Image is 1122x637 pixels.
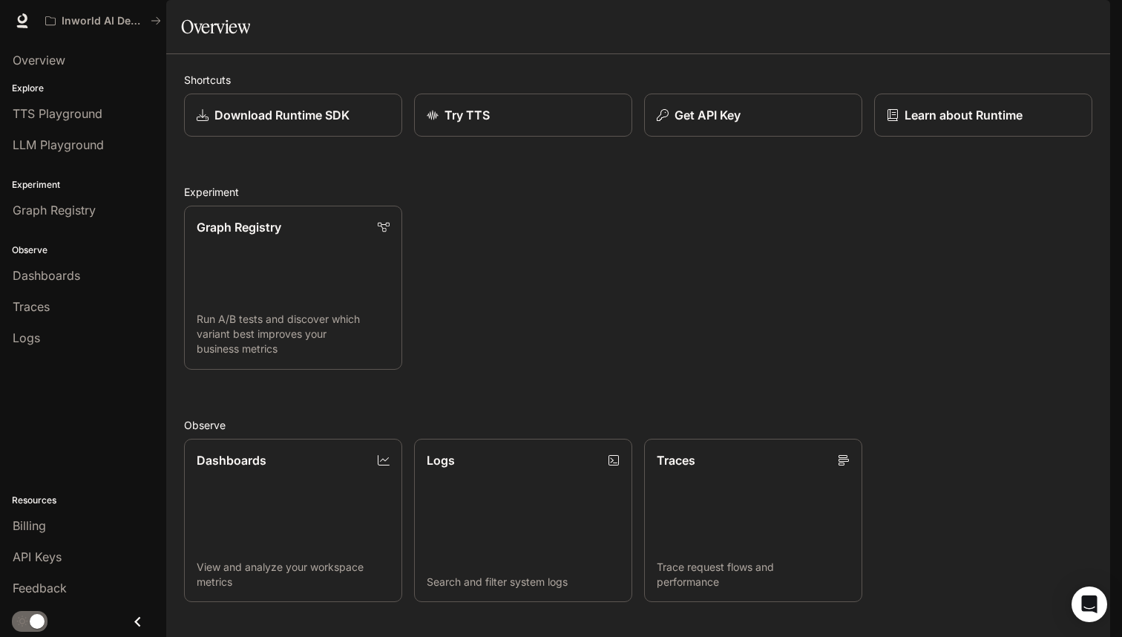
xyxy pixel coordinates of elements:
button: Get API Key [644,94,862,137]
p: Graph Registry [197,218,281,236]
a: TracesTrace request flows and performance [644,439,862,603]
h2: Shortcuts [184,72,1092,88]
h2: Experiment [184,184,1092,200]
p: Learn about Runtime [905,106,1023,124]
p: Get API Key [675,106,741,124]
a: Learn about Runtime [874,94,1092,137]
a: Try TTS [414,94,632,137]
h1: Overview [181,12,250,42]
p: View and analyze your workspace metrics [197,560,390,589]
p: Search and filter system logs [427,575,620,589]
a: DashboardsView and analyze your workspace metrics [184,439,402,603]
div: Open Intercom Messenger [1072,587,1107,622]
p: Logs [427,451,455,469]
p: Inworld AI Demos [62,15,145,27]
p: Try TTS [444,106,490,124]
a: Graph RegistryRun A/B tests and discover which variant best improves your business metrics [184,206,402,370]
p: Trace request flows and performance [657,560,850,589]
h2: Observe [184,417,1092,433]
p: Download Runtime SDK [214,106,350,124]
p: Traces [657,451,695,469]
button: All workspaces [39,6,168,36]
p: Run A/B tests and discover which variant best improves your business metrics [197,312,390,356]
a: LogsSearch and filter system logs [414,439,632,603]
p: Dashboards [197,451,266,469]
a: Download Runtime SDK [184,94,402,137]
